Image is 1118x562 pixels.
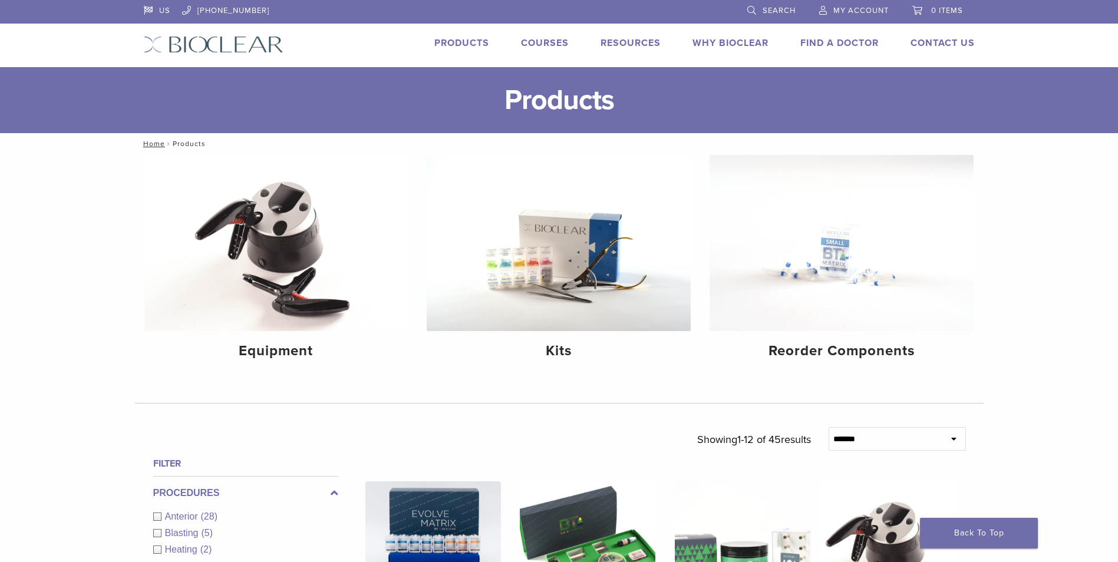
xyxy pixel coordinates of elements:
span: 1-12 of 45 [737,433,781,446]
a: Courses [521,37,569,49]
a: Back To Top [920,518,1038,548]
a: Equipment [144,155,408,369]
h4: Filter [153,457,338,471]
img: Bioclear [144,36,283,53]
img: Kits [427,155,691,331]
a: Contact Us [911,37,975,49]
span: / [165,141,173,147]
a: Reorder Components [710,155,974,369]
img: Equipment [144,155,408,331]
span: (2) [200,544,212,554]
span: 0 items [931,6,963,15]
a: Find A Doctor [800,37,879,49]
a: Home [140,140,165,148]
p: Showing results [697,427,811,452]
h4: Reorder Components [719,340,964,362]
a: Products [434,37,489,49]
span: Search [763,6,796,15]
h4: Equipment [154,340,399,362]
span: (5) [201,528,213,538]
a: Why Bioclear [692,37,769,49]
a: Kits [427,155,691,369]
span: Heating [165,544,200,554]
label: Procedures [153,486,338,500]
img: Reorder Components [710,155,974,331]
span: Blasting [165,528,202,538]
span: My Account [833,6,889,15]
span: Anterior [165,511,201,521]
a: Resources [601,37,661,49]
nav: Products [135,133,984,154]
h4: Kits [436,340,681,362]
span: (28) [201,511,217,521]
